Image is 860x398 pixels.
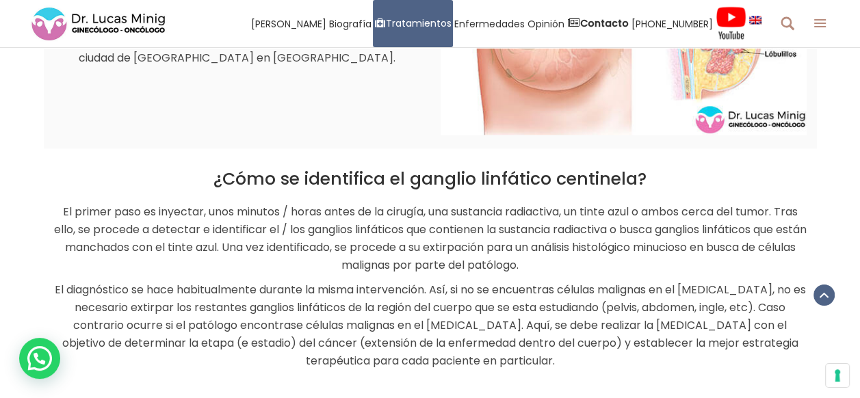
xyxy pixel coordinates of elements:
strong: Contacto [580,16,629,30]
p: El primer paso es inyectar, unos minutos / horas antes de la cirugía, una sustancia radiactiva, u... [54,203,807,274]
img: language english [749,16,761,24]
p: El diagnóstico se hace habitualmente durante la misma intervención. Así, si no se encuentras célu... [54,281,807,370]
span: [PHONE_NUMBER] [631,16,713,31]
span: Enfermedades [454,16,525,31]
span: [PERSON_NAME] [251,16,326,31]
button: Sus preferencias de consentimiento para tecnologías de seguimiento [826,364,849,387]
img: Videos Youtube Ginecología [716,6,746,40]
span: Opinión [527,16,564,31]
span: Biografía [329,16,372,31]
span: Tratamientos [386,16,452,31]
h2: ¿Cómo se identifica el ganglio linfático centinela? [54,169,807,189]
